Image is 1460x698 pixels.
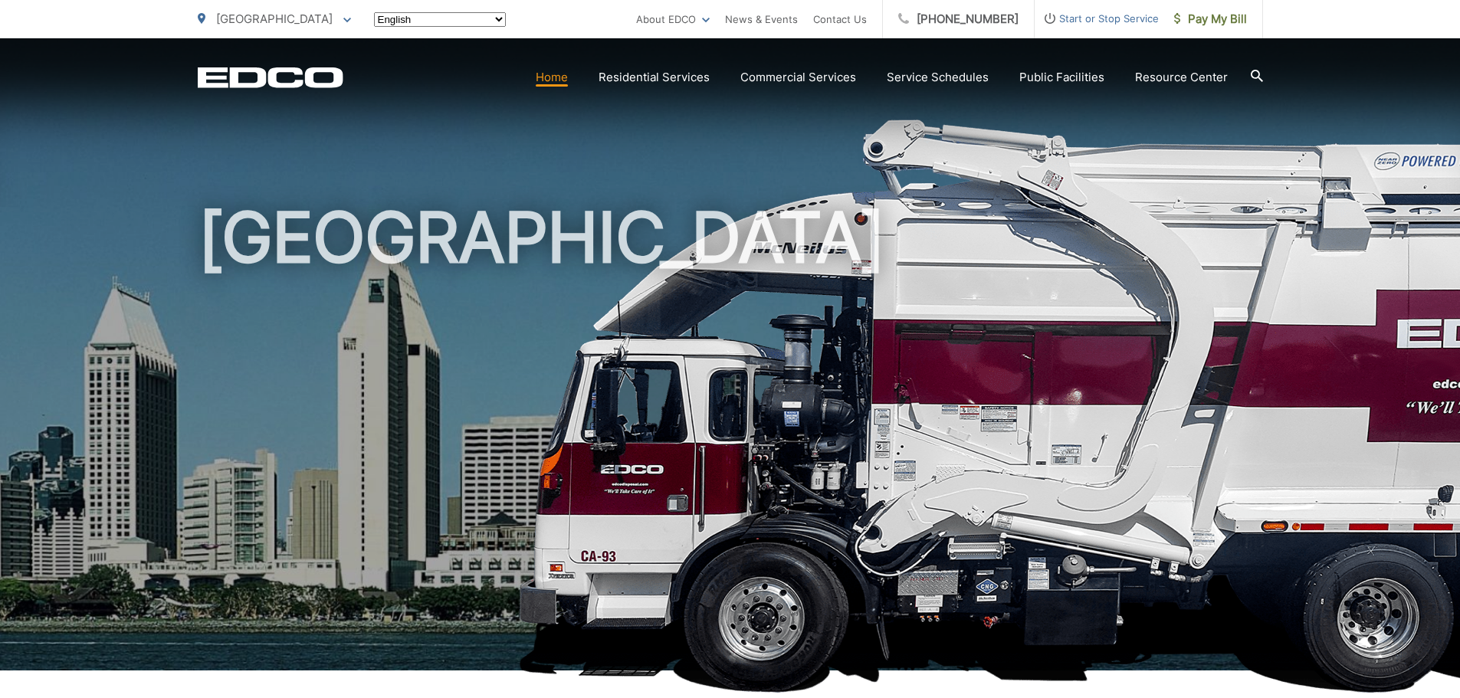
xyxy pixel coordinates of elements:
h1: [GEOGRAPHIC_DATA] [198,199,1263,684]
a: Residential Services [599,68,710,87]
a: Commercial Services [740,68,856,87]
a: News & Events [725,10,798,28]
a: Public Facilities [1019,68,1104,87]
a: Home [536,68,568,87]
select: Select a language [374,12,506,27]
a: Service Schedules [887,68,989,87]
span: [GEOGRAPHIC_DATA] [216,11,333,26]
a: Resource Center [1135,68,1228,87]
a: EDCD logo. Return to the homepage. [198,67,343,88]
a: About EDCO [636,10,710,28]
span: Pay My Bill [1174,10,1247,28]
a: Contact Us [813,10,867,28]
